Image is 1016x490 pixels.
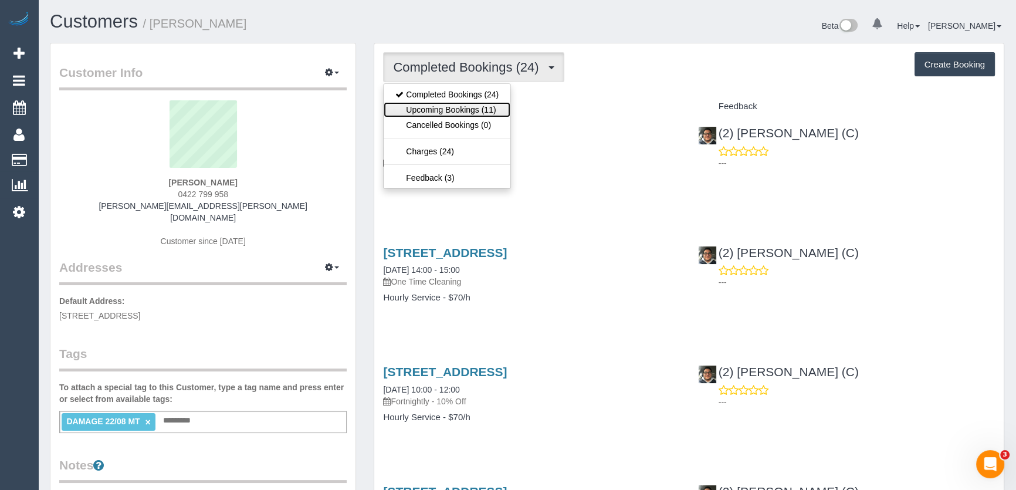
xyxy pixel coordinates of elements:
span: Completed Bookings (24) [393,60,544,75]
a: × [145,417,151,427]
p: Fortnightly - 10% Off [383,157,680,168]
a: [DATE] 10:00 - 12:00 [383,385,459,394]
a: [PERSON_NAME][EMAIL_ADDRESS][PERSON_NAME][DOMAIN_NAME] [99,201,307,222]
a: Cancelled Bookings (0) [384,117,510,133]
a: (2) [PERSON_NAME] (C) [698,246,859,259]
span: [STREET_ADDRESS] [59,311,140,320]
a: (2) [PERSON_NAME] (C) [698,126,859,140]
h4: Hourly Service - $70/h [383,293,680,303]
a: Beta [822,21,858,31]
p: Fortnightly - 10% Off [383,396,680,407]
span: 3 [1000,450,1010,459]
button: Create Booking [915,52,995,77]
small: / [PERSON_NAME] [143,17,247,30]
img: (2) Roumany Gergis (C) [699,246,716,264]
p: --- [719,396,995,408]
a: (2) [PERSON_NAME] (C) [698,365,859,379]
a: Completed Bookings (24) [384,87,510,102]
legend: Customer Info [59,64,347,90]
a: Help [897,21,920,31]
legend: Tags [59,345,347,371]
legend: Notes [59,457,347,483]
a: Customers [50,11,138,32]
label: To attach a special tag to this Customer, type a tag name and press enter or select from availabl... [59,381,347,405]
strong: [PERSON_NAME] [168,178,237,187]
h4: Service [383,102,680,111]
img: New interface [838,19,858,34]
a: [DATE] 14:00 - 15:00 [383,265,459,275]
h4: Hourly Service - $70/h [383,413,680,423]
img: Automaid Logo [7,12,31,28]
img: (2) Roumany Gergis (C) [699,127,716,144]
p: --- [719,276,995,288]
span: Customer since [DATE] [161,236,246,246]
h4: Hourly Service - $70/h [383,173,680,183]
a: Upcoming Bookings (11) [384,102,510,117]
button: Completed Bookings (24) [383,52,564,82]
label: Default Address: [59,295,125,307]
img: (2) Roumany Gergis (C) [699,366,716,383]
p: --- [719,157,995,169]
span: DAMAGE 22/08 MT [66,417,140,426]
h4: Feedback [698,102,995,111]
a: Feedback (3) [384,170,510,185]
iframe: Intercom live chat [976,450,1004,478]
span: 0422 799 958 [178,190,228,199]
p: One Time Cleaning [383,276,680,288]
a: [STREET_ADDRESS] [383,365,507,379]
a: Charges (24) [384,144,510,159]
a: [STREET_ADDRESS] [383,246,507,259]
a: [PERSON_NAME] [928,21,1001,31]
